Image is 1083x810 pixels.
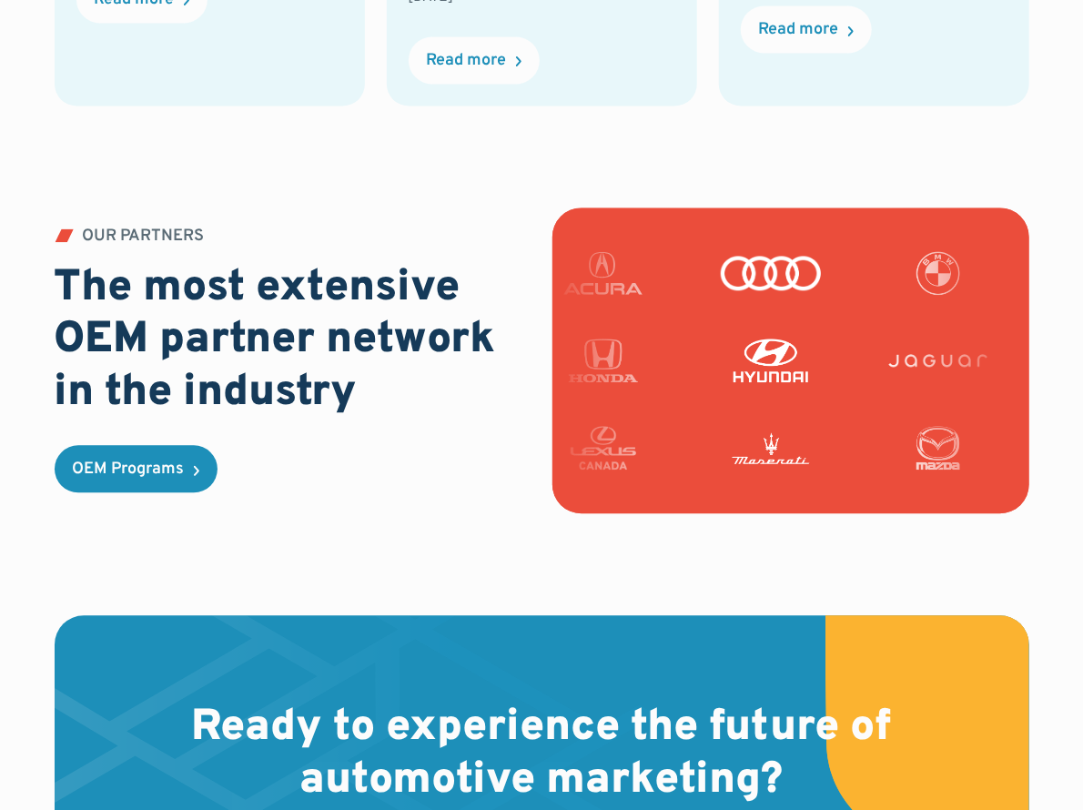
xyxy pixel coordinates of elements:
[55,445,218,492] a: OEM Programs
[878,339,980,382] img: Jaguar
[163,703,920,807] h2: Ready to experience the future of automotive marketing?
[73,461,185,478] div: OEM Programs
[427,53,507,69] div: Read more
[759,22,839,38] div: Read more
[711,339,813,382] img: Hyundai
[605,426,707,470] img: Lexus Canada
[612,251,714,295] img: Acura
[82,228,204,245] div: OUR PARTNERS
[773,426,875,470] img: Maserati
[55,263,531,420] h2: The most extensive OEM partner network in the industry
[780,251,882,295] img: Audi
